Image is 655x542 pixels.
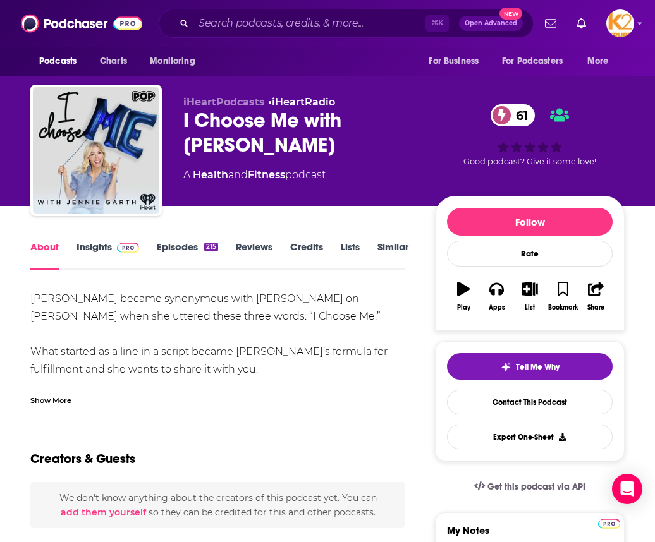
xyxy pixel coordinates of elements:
[447,425,613,449] button: Export One-Sheet
[157,241,218,270] a: Episodes215
[183,167,326,183] div: A podcast
[480,274,513,319] button: Apps
[268,96,335,108] span: •
[491,104,535,126] a: 61
[59,492,377,517] span: We don't know anything about the creators of this podcast yet . You can so they can be credited f...
[435,96,625,174] div: 61Good podcast? Give it some love!
[612,474,642,504] div: Open Intercom Messenger
[606,9,634,37] span: Logged in as K2Krupp
[548,304,578,311] div: Bookmark
[141,49,211,73] button: open menu
[465,20,517,27] span: Open Advanced
[487,481,585,492] span: Get this podcast via API
[150,52,195,70] span: Monitoring
[21,11,142,35] img: Podchaser - Follow, Share and Rate Podcasts
[341,241,360,270] a: Lists
[92,49,135,73] a: Charts
[39,52,77,70] span: Podcasts
[290,241,323,270] a: Credits
[502,52,563,70] span: For Podcasters
[525,304,535,311] div: List
[578,49,625,73] button: open menu
[193,169,228,181] a: Health
[447,208,613,236] button: Follow
[377,241,408,270] a: Similar
[159,9,534,38] div: Search podcasts, credits, & more...
[30,49,93,73] button: open menu
[447,241,613,267] div: Rate
[580,274,613,319] button: Share
[193,13,425,33] input: Search podcasts, credits, & more...
[457,304,470,311] div: Play
[420,49,494,73] button: open menu
[598,517,620,529] a: Pro website
[248,169,285,181] a: Fitness
[117,243,139,253] img: Podchaser Pro
[77,241,139,270] a: InsightsPodchaser Pro
[503,104,535,126] span: 61
[429,52,479,70] span: For Business
[587,52,609,70] span: More
[494,49,581,73] button: open menu
[272,96,335,108] a: iHeartRadio
[546,274,579,319] button: Bookmark
[464,471,596,502] a: Get this podcast via API
[30,241,59,270] a: About
[228,169,248,181] span: and
[183,96,265,108] span: iHeartPodcasts
[463,157,596,166] span: Good podcast? Give it some love!
[516,362,560,372] span: Tell Me Why
[33,87,159,214] img: I Choose Me with Jennie Garth
[204,243,218,251] div: 215
[459,16,523,31] button: Open AdvancedNew
[513,274,546,319] button: List
[236,241,272,270] a: Reviews
[540,13,561,34] a: Show notifications dropdown
[489,304,505,311] div: Apps
[447,390,613,414] a: Contact This Podcast
[447,353,613,380] button: tell me why sparkleTell Me Why
[606,9,634,37] img: User Profile
[501,362,511,372] img: tell me why sparkle
[100,52,127,70] span: Charts
[572,13,591,34] a: Show notifications dropdown
[447,274,480,319] button: Play
[499,8,522,20] span: New
[598,519,620,529] img: Podchaser Pro
[606,9,634,37] button: Show profile menu
[587,304,604,311] div: Share
[30,451,135,467] h2: Creators & Guests
[61,507,146,517] button: add them yourself
[425,15,449,32] span: ⌘ K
